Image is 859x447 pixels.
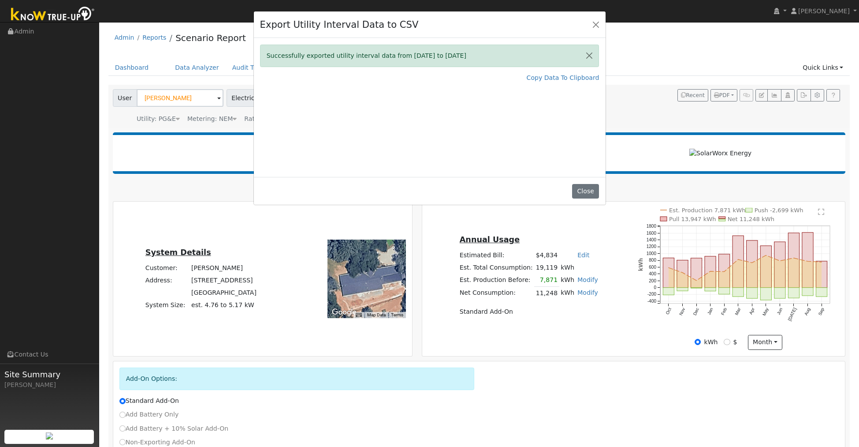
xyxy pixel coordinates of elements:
[260,18,419,32] h4: Export Utility Interval Data to CSV
[527,73,599,83] a: Copy Data To Clipboard
[590,18,602,30] button: Close
[572,184,599,199] button: Close
[580,45,599,67] button: Close
[260,45,599,67] div: Successfully exported utility interval data from [DATE] to [DATE]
